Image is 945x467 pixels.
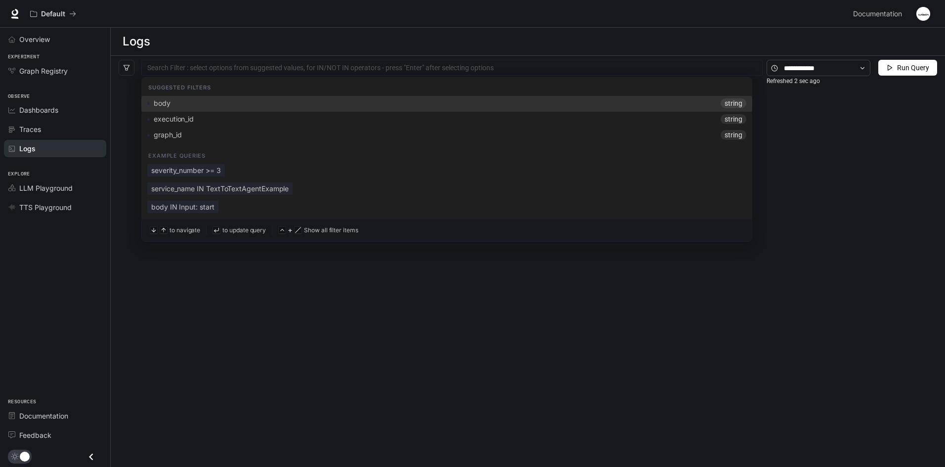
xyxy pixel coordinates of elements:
div: Example Queries [141,145,752,164]
img: User avatar [916,7,930,21]
span: TTS Playground [19,202,72,212]
span: Graph Registry [19,66,68,76]
span: to navigate [170,226,200,235]
span: LLM Playground [19,183,73,193]
span: body IN Input: start [147,201,218,213]
span: Show all filter items [304,226,358,235]
span: Logs [19,143,36,154]
div: Suggested Filters [141,77,752,96]
a: TTS Playground [4,199,106,216]
span: Overview [19,34,50,44]
button: filter [119,60,134,76]
button: User avatar [913,4,933,24]
a: Traces [4,121,106,138]
button: Run Query [878,60,937,76]
section: + [272,225,358,236]
span: Dashboards [19,105,58,115]
span: service_name IN TextToTextAgentExample [147,182,293,195]
span: to update query [222,226,266,235]
span: Documentation [19,411,68,421]
span: Documentation [853,8,902,20]
span: execution_id [154,115,194,124]
span: graph_id [154,130,181,139]
span: filter [123,64,130,71]
span: Dark mode toggle [20,451,30,462]
h1: Logs [123,32,150,51]
span: Run Query [897,62,929,73]
a: Dashboards [4,101,106,119]
span: body [154,99,171,108]
a: LLM Playground [4,179,106,197]
span: string [721,98,746,108]
button: Close drawer [80,447,102,467]
span: Feedback [19,430,51,440]
a: Logs [4,140,106,157]
article: Refreshed 2 sec ago [767,77,820,86]
a: Documentation [4,407,106,425]
span: string [721,114,746,124]
span: string [721,130,746,140]
a: Feedback [4,426,106,444]
a: Graph Registry [4,62,106,80]
span: severity_number >= 3 [147,164,225,176]
p: Default [41,10,65,18]
a: Documentation [849,4,909,24]
button: All workspaces [26,4,81,24]
a: Overview [4,31,106,48]
span: Traces [19,124,41,134]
